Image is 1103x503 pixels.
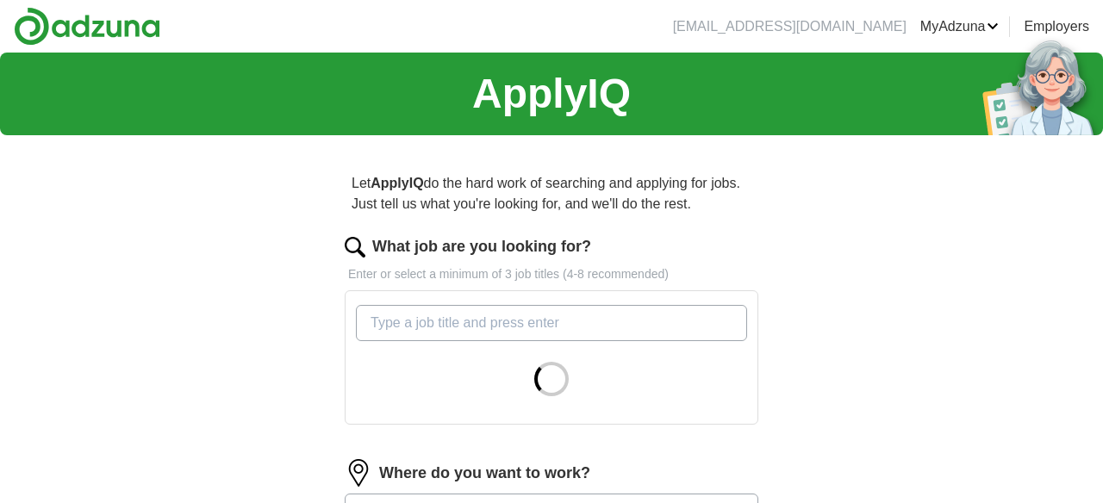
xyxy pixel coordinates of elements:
a: Employers [1024,16,1089,37]
input: Type a job title and press enter [356,305,747,341]
label: Where do you want to work? [379,462,590,485]
a: MyAdzuna [920,16,1000,37]
h1: ApplyIQ [472,63,631,125]
label: What job are you looking for? [372,235,591,258]
img: Adzuna logo [14,7,160,46]
p: Let do the hard work of searching and applying for jobs. Just tell us what you're looking for, an... [345,166,758,221]
strong: ApplyIQ [371,176,423,190]
img: search.png [345,237,365,258]
img: location.png [345,459,372,487]
p: Enter or select a minimum of 3 job titles (4-8 recommended) [345,265,758,283]
li: [EMAIL_ADDRESS][DOMAIN_NAME] [673,16,907,37]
